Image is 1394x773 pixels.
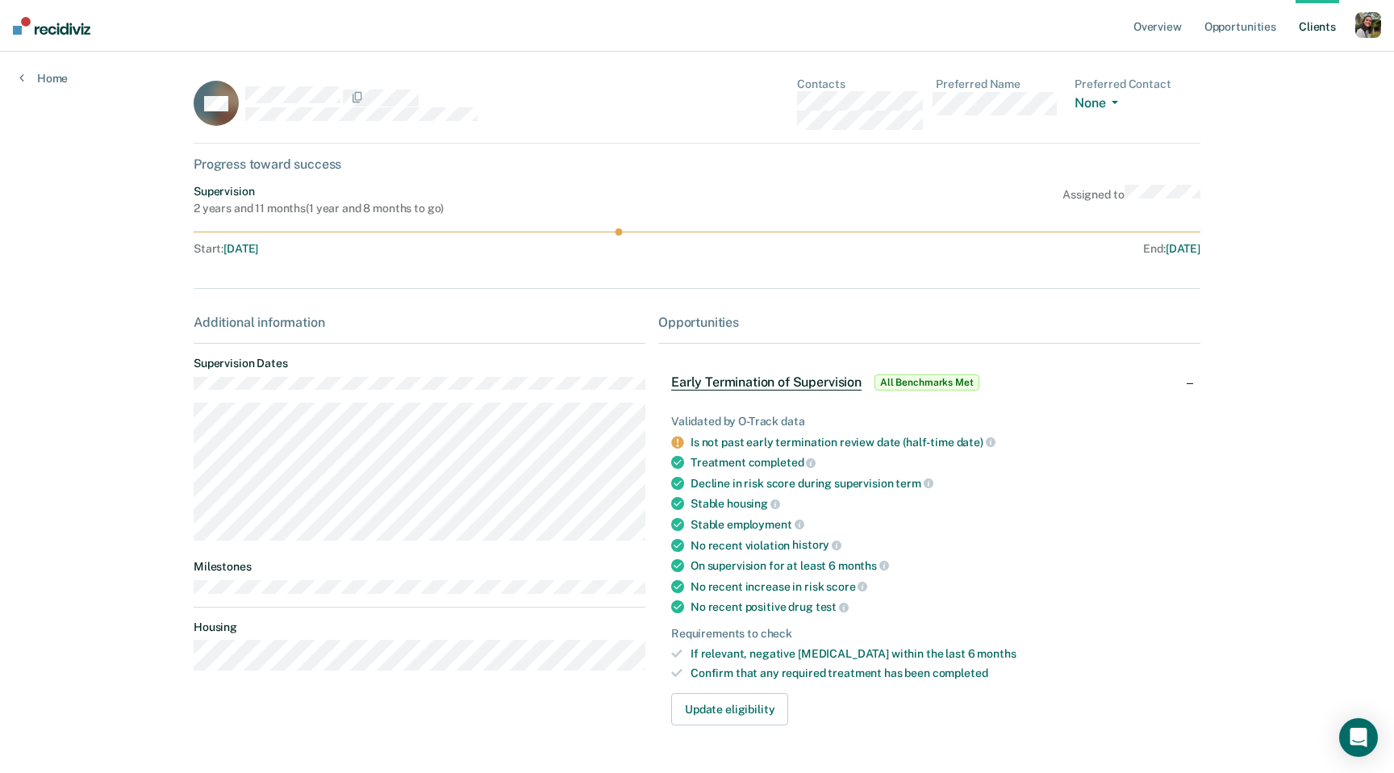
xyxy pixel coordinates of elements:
[658,357,1200,408] div: Early Termination of SupervisionAll Benchmarks Met
[671,415,1187,428] div: Validated by O-Track data
[691,647,1187,661] div: If relevant, negative [MEDICAL_DATA] within the last 6
[691,517,1187,532] div: Stable
[691,476,1187,491] div: Decline in risk score during supervision
[1062,185,1200,215] div: Assigned to
[194,560,645,574] dt: Milestones
[194,620,645,634] dt: Housing
[223,242,258,255] span: [DATE]
[838,559,889,572] span: months
[1075,77,1200,91] dt: Preferred Contact
[816,600,849,613] span: test
[671,374,862,391] span: Early Termination of Supervision
[691,558,1187,573] div: On supervision for at least 6
[691,435,1187,449] div: Is not past early termination review date (half-time date)
[194,202,444,215] div: 2 years and 11 months ( 1 year and 8 months to go )
[936,77,1062,91] dt: Preferred Name
[691,666,1187,680] div: Confirm that any required treatment has been
[1075,95,1125,114] button: None
[727,497,780,510] span: housing
[671,627,1187,641] div: Requirements to check
[792,538,841,551] span: history
[19,71,68,86] a: Home
[194,315,645,330] div: Additional information
[13,17,90,35] img: Recidiviz
[797,77,923,91] dt: Contacts
[826,580,867,593] span: score
[691,538,1187,553] div: No recent violation
[1166,242,1200,255] span: [DATE]
[658,315,1200,330] div: Opportunities
[933,666,988,679] span: completed
[895,477,933,490] span: term
[691,455,1187,470] div: Treatment
[874,374,979,391] span: All Benchmarks Met
[1339,718,1378,757] div: Open Intercom Messenger
[194,357,645,370] dt: Supervision Dates
[691,496,1187,511] div: Stable
[727,518,803,531] span: employment
[977,647,1016,660] span: months
[194,157,1200,172] div: Progress toward success
[704,242,1200,256] div: End :
[194,185,444,198] div: Supervision
[671,693,788,725] button: Update eligibility
[194,242,698,256] div: Start :
[691,600,1187,614] div: No recent positive drug
[749,456,816,469] span: completed
[691,579,1187,594] div: No recent increase in risk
